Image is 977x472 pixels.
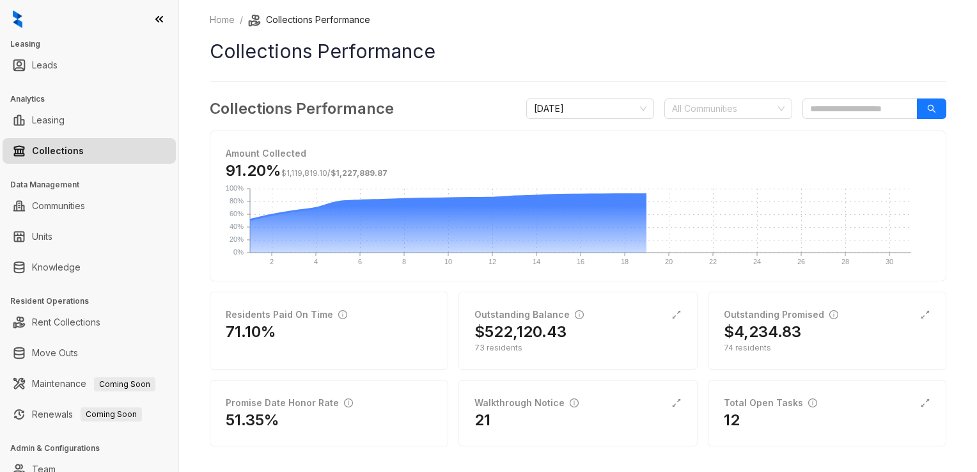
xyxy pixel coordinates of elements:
[3,310,176,335] li: Rent Collections
[10,295,178,307] h3: Resident Operations
[474,322,567,342] h2: $522,120.43
[32,340,78,366] a: Move Outs
[3,255,176,280] li: Knowledge
[474,308,584,322] div: Outstanding Balance
[32,310,100,335] a: Rent Collections
[10,179,178,191] h3: Data Management
[621,258,629,265] text: 18
[81,407,142,421] span: Coming Soon
[474,410,490,430] h2: 21
[281,168,327,178] span: $1,119,819.10
[270,258,274,265] text: 2
[474,342,681,354] div: 73 residents
[10,38,178,50] h3: Leasing
[344,398,353,407] span: info-circle
[32,255,81,280] a: Knowledge
[230,223,244,230] text: 40%
[226,184,244,192] text: 100%
[724,342,930,354] div: 74 residents
[10,93,178,105] h3: Analytics
[841,258,849,265] text: 28
[358,258,362,265] text: 6
[577,258,584,265] text: 16
[10,443,178,454] h3: Admin & Configurations
[3,193,176,219] li: Communities
[226,148,306,159] strong: Amount Collected
[230,235,244,243] text: 20%
[753,258,761,265] text: 24
[226,308,347,322] div: Residents Paid On Time
[808,398,817,407] span: info-circle
[230,197,244,205] text: 80%
[724,308,838,322] div: Outstanding Promised
[3,138,176,164] li: Collections
[724,322,801,342] h2: $4,234.83
[281,168,387,178] span: /
[32,138,84,164] a: Collections
[575,310,584,319] span: info-circle
[226,322,276,342] h2: 71.10%
[927,104,936,113] span: search
[402,258,406,265] text: 8
[3,52,176,78] li: Leads
[32,193,85,219] a: Communities
[665,258,673,265] text: 20
[32,52,58,78] a: Leads
[474,396,579,410] div: Walkthrough Notice
[886,258,893,265] text: 30
[3,224,176,249] li: Units
[709,258,717,265] text: 22
[338,310,347,319] span: info-circle
[32,224,52,249] a: Units
[210,37,946,66] h1: Collections Performance
[3,107,176,133] li: Leasing
[671,398,682,408] span: expand-alt
[488,258,496,265] text: 12
[533,258,540,265] text: 14
[3,340,176,366] li: Move Outs
[570,398,579,407] span: info-circle
[94,377,155,391] span: Coming Soon
[920,310,930,320] span: expand-alt
[32,107,65,133] a: Leasing
[3,371,176,397] li: Maintenance
[331,168,387,178] span: $1,227,889.87
[829,310,838,319] span: info-circle
[226,410,279,430] h2: 51.35%
[797,258,805,265] text: 26
[233,248,244,256] text: 0%
[534,99,646,118] span: August 2025
[226,161,387,181] h3: 91.20%
[226,396,353,410] div: Promise Date Honor Rate
[32,402,142,427] a: RenewalsComing Soon
[314,258,318,265] text: 4
[248,13,370,27] li: Collections Performance
[207,13,237,27] a: Home
[13,10,22,28] img: logo
[3,402,176,427] li: Renewals
[671,310,682,320] span: expand-alt
[230,210,244,217] text: 60%
[920,398,930,408] span: expand-alt
[240,13,243,27] li: /
[210,97,394,120] h3: Collections Performance
[444,258,452,265] text: 10
[724,410,740,430] h2: 12
[724,396,817,410] div: Total Open Tasks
